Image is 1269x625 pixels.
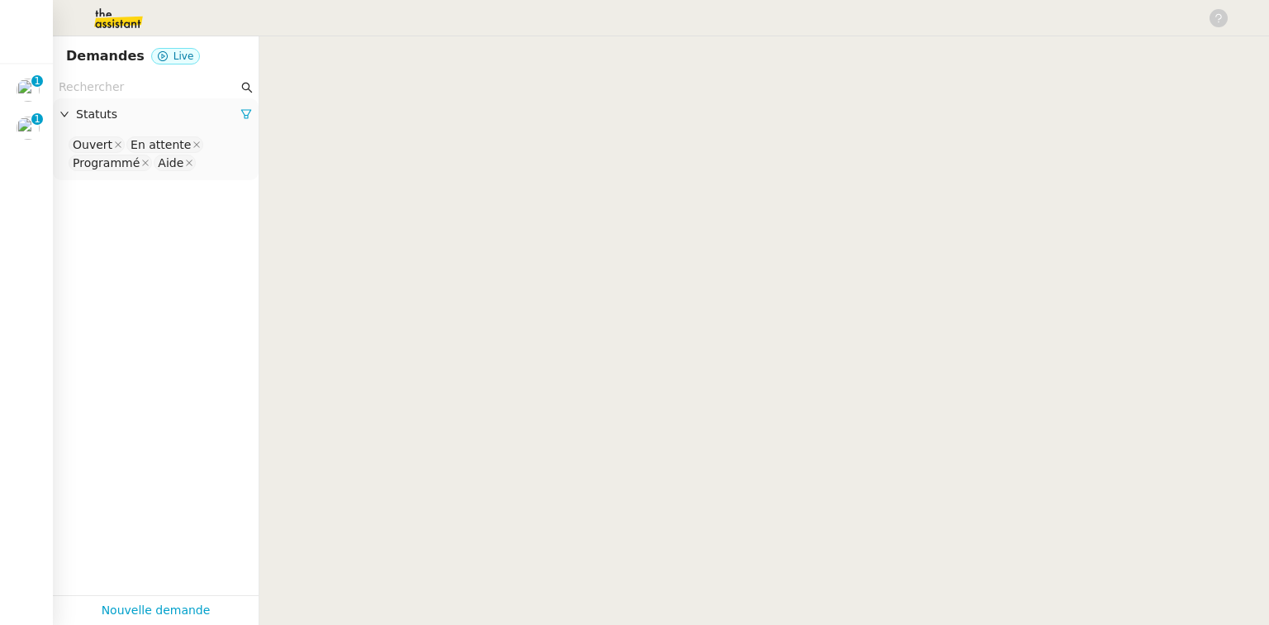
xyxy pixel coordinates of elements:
p: 1 [34,113,40,128]
img: users%2FHIWaaSoTa5U8ssS5t403NQMyZZE3%2Favatar%2Fa4be050e-05fa-4f28-bbe7-e7e8e4788720 [17,117,40,140]
span: Live [173,50,194,62]
a: Nouvelle demande [102,601,211,620]
nz-badge-sup: 1 [31,75,43,87]
div: Aide [158,155,183,170]
nz-badge-sup: 1 [31,113,43,125]
p: 1 [34,75,40,90]
div: En attente [131,137,191,152]
span: Statuts [76,105,240,124]
img: users%2FHIWaaSoTa5U8ssS5t403NQMyZZE3%2Favatar%2Fa4be050e-05fa-4f28-bbe7-e7e8e4788720 [17,79,40,102]
nz-select-item: Aide [154,155,196,171]
nz-select-item: En attente [126,136,203,153]
nz-select-item: Ouvert [69,136,125,153]
div: Ouvert [73,137,112,152]
div: Programmé [73,155,140,170]
input: Rechercher [59,78,238,97]
div: Statuts [53,98,259,131]
nz-page-header-title: Demandes [66,45,145,68]
nz-select-item: Programmé [69,155,152,171]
